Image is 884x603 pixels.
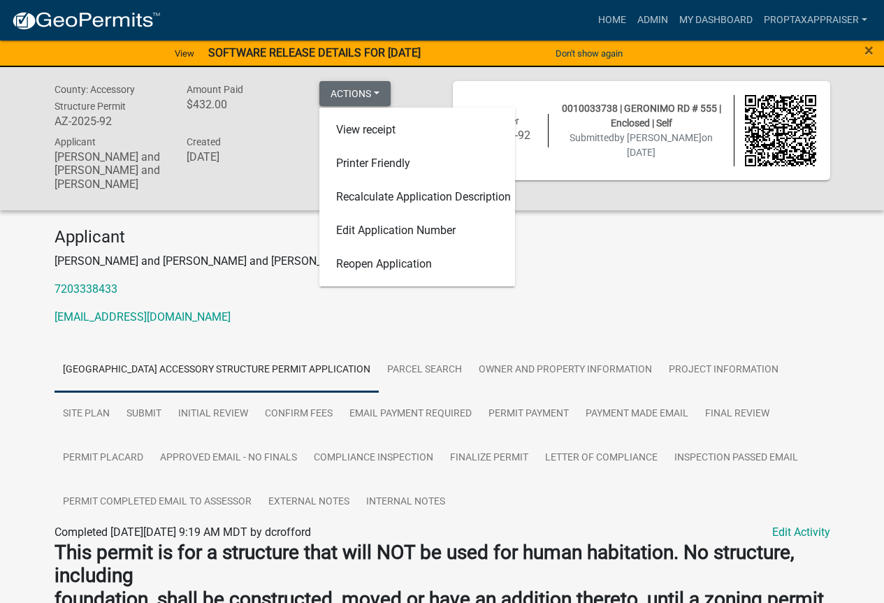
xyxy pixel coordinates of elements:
[537,436,666,481] a: Letter of Compliance
[319,180,515,214] a: Recalculate Application Description
[55,348,379,393] a: [GEOGRAPHIC_DATA] Accessory Structure Permit Application
[379,348,470,393] a: Parcel search
[118,392,170,437] a: Submit
[632,7,674,34] a: Admin
[260,480,358,525] a: External Notes
[55,436,152,481] a: Permit Placard
[614,132,702,143] span: by [PERSON_NAME]
[256,392,341,437] a: Confirm Fees
[187,98,298,111] h6: $432.00
[319,108,515,286] div: Actions
[55,115,166,128] h6: AZ-2025-92
[152,436,305,481] a: Approved Email - No Finals
[305,436,442,481] a: Compliance Inspection
[55,282,117,296] a: 7203338433
[864,41,874,60] span: ×
[55,227,830,247] h4: Applicant
[187,136,221,147] span: Created
[319,113,515,147] a: View receipt
[319,247,515,281] a: Reopen Application
[169,42,200,65] a: View
[442,436,537,481] a: Finalize Permit
[55,84,135,112] span: County: Accessory Structure Permit
[758,7,873,34] a: PropTaxAppraiser
[55,480,260,525] a: Permit Completed Email to Assessor
[319,147,515,180] a: Printer Friendly
[550,42,628,65] button: Don't show again
[697,392,778,437] a: Final Review
[864,42,874,59] button: Close
[470,348,660,393] a: Owner and Property Information
[341,392,480,437] a: Email Payment Required
[55,392,118,437] a: Site Plan
[772,524,830,541] a: Edit Activity
[55,310,231,324] a: [EMAIL_ADDRESS][DOMAIN_NAME]
[666,436,806,481] a: Inspection Passed Email
[55,150,166,191] h6: [PERSON_NAME] and [PERSON_NAME] and [PERSON_NAME]
[187,150,298,164] h6: [DATE]
[745,95,816,166] img: QR code
[319,214,515,247] a: Edit Application Number
[593,7,632,34] a: Home
[480,392,577,437] a: Permit Payment
[170,392,256,437] a: Initial Review
[319,81,391,106] button: Actions
[577,392,697,437] a: Payment Made Email
[358,480,454,525] a: Internal Notes
[55,253,830,270] p: [PERSON_NAME] and [PERSON_NAME] and [PERSON_NAME]
[187,84,243,95] span: Amount Paid
[55,541,795,588] strong: This permit is for a structure that will NOT be used for human habitation. No structure, including
[55,136,96,147] span: Applicant
[208,46,421,59] strong: SOFTWARE RELEASE DETAILS FOR [DATE]
[570,132,713,158] span: Submitted on [DATE]
[55,525,311,539] span: Completed [DATE][DATE] 9:19 AM MDT by dcrofford
[562,103,721,129] span: 0010033738 | GERONIMO RD # 555 | Enclosed | Self
[674,7,758,34] a: My Dashboard
[660,348,787,393] a: Project Information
